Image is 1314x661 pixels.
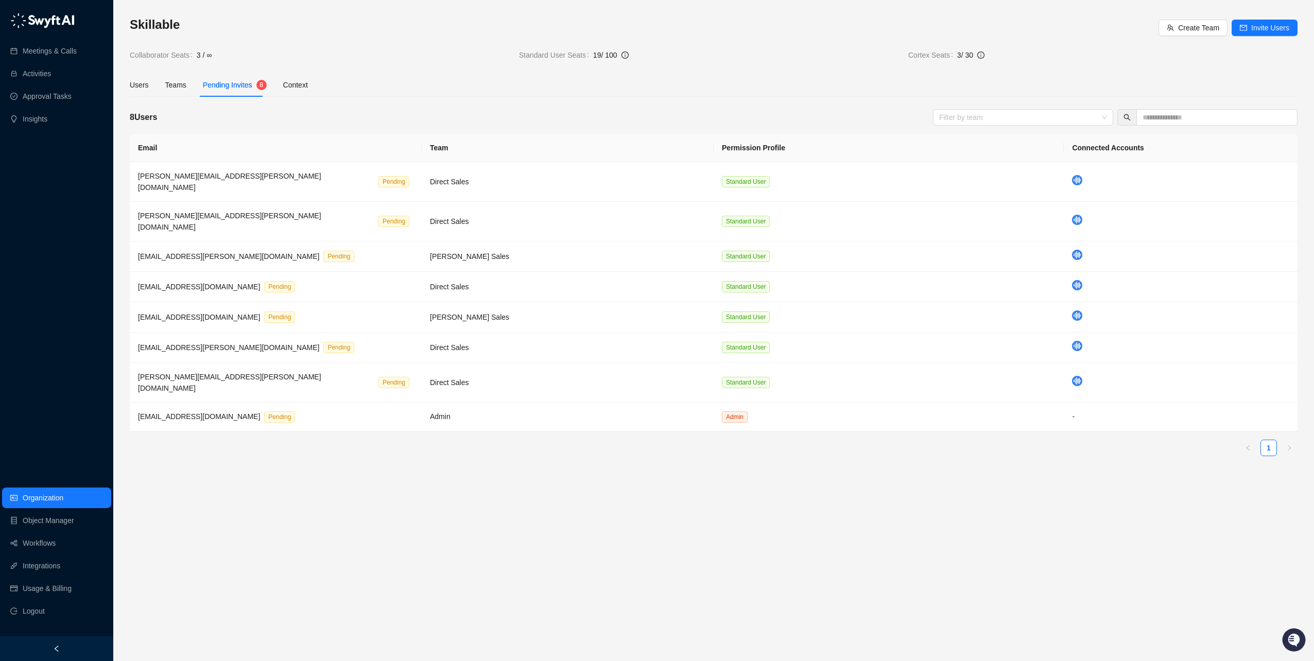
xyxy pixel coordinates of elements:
[138,283,260,291] span: [EMAIL_ADDRESS][DOMAIN_NAME]
[203,81,252,89] span: Pending Invites
[197,49,212,61] span: 3 / ∞
[378,176,409,187] span: Pending
[23,488,63,508] a: Organization
[422,333,714,363] td: Direct Sales
[35,93,169,103] div: Start new chat
[130,111,157,124] h5: 8 Users
[10,10,31,31] img: Swyft AI
[23,578,72,599] a: Usage & Billing
[130,79,149,91] div: Users
[977,51,984,59] span: info-circle
[53,645,60,652] span: left
[323,342,354,353] span: Pending
[1261,440,1276,456] a: 1
[10,13,75,28] img: logo-05li4sbe.png
[722,411,748,423] span: Admin
[519,49,593,61] span: Standard User Seats
[23,86,72,107] a: Approval Tasks
[722,176,770,187] span: Standard User
[722,311,770,323] span: Standard User
[264,281,295,292] span: Pending
[1072,310,1082,321] img: chorus-BBBF9yxZ.png
[57,144,79,154] span: Status
[1072,175,1082,185] img: chorus-BBBF9yxZ.png
[46,145,55,153] div: 📶
[1286,445,1292,451] span: right
[722,342,770,353] span: Standard User
[6,140,42,159] a: 📚Docs
[1072,280,1082,290] img: chorus-BBBF9yxZ.png
[138,212,321,231] span: [PERSON_NAME][EMAIL_ADDRESS][PERSON_NAME][DOMAIN_NAME]
[260,81,263,89] span: 8
[722,251,770,262] span: Standard User
[102,169,125,177] span: Pylon
[21,144,38,154] span: Docs
[10,93,29,112] img: 5124521997842_fc6d7dfcefe973c2e489_88.png
[714,134,1064,162] th: Permission Profile
[10,58,187,74] h2: How can we help?
[1072,215,1082,225] img: chorus-BBBF9yxZ.png
[10,145,19,153] div: 📚
[908,49,957,61] span: Cortex Seats
[138,313,260,321] span: [EMAIL_ADDRESS][DOMAIN_NAME]
[722,377,770,388] span: Standard User
[1281,440,1298,456] li: Next Page
[722,281,770,292] span: Standard User
[175,96,187,109] button: Start new chat
[1281,627,1309,655] iframe: Open customer support
[138,252,319,260] span: [EMAIL_ADDRESS][PERSON_NAME][DOMAIN_NAME]
[23,63,51,84] a: Activities
[23,601,45,621] span: Logout
[1245,445,1251,451] span: left
[1178,22,1219,33] span: Create Team
[378,377,409,388] span: Pending
[1064,403,1298,431] td: -
[1167,24,1174,31] span: team
[10,41,187,58] p: Welcome 👋
[593,51,617,59] span: 19 / 100
[1064,134,1298,162] th: Connected Accounts
[138,343,319,352] span: [EMAIL_ADDRESS][PERSON_NAME][DOMAIN_NAME]
[323,251,354,262] span: Pending
[264,311,295,323] span: Pending
[422,162,714,202] td: Direct Sales
[1072,376,1082,386] img: chorus-BBBF9yxZ.png
[1123,114,1131,121] span: search
[23,41,77,61] a: Meetings & Calls
[23,555,60,576] a: Integrations
[1240,440,1256,456] button: left
[138,412,260,421] span: [EMAIL_ADDRESS][DOMAIN_NAME]
[422,241,714,272] td: [PERSON_NAME] Sales
[73,169,125,177] a: Powered byPylon
[138,172,321,192] span: [PERSON_NAME][EMAIL_ADDRESS][PERSON_NAME][DOMAIN_NAME]
[422,302,714,333] td: [PERSON_NAME] Sales
[1251,22,1289,33] span: Invite Users
[422,134,714,162] th: Team
[23,109,47,129] a: Insights
[165,79,186,91] div: Teams
[722,216,770,227] span: Standard User
[621,51,629,59] span: info-circle
[422,363,714,403] td: Direct Sales
[1240,440,1256,456] li: Previous Page
[130,49,197,61] span: Collaborator Seats
[130,134,422,162] th: Email
[1072,341,1082,351] img: chorus-BBBF9yxZ.png
[422,272,714,302] td: Direct Sales
[1240,24,1247,31] span: mail
[1281,440,1298,456] button: right
[283,79,308,91] div: Context
[1072,250,1082,260] img: chorus-BBBF9yxZ.png
[256,80,267,90] sup: 8
[138,373,321,392] span: [PERSON_NAME][EMAIL_ADDRESS][PERSON_NAME][DOMAIN_NAME]
[23,533,56,553] a: Workflows
[35,103,130,112] div: We're available if you need us!
[957,51,973,59] span: 3 / 30
[422,403,714,431] td: Admin
[378,216,409,227] span: Pending
[10,607,18,615] span: logout
[1159,20,1227,36] button: Create Team
[1232,20,1298,36] button: Invite Users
